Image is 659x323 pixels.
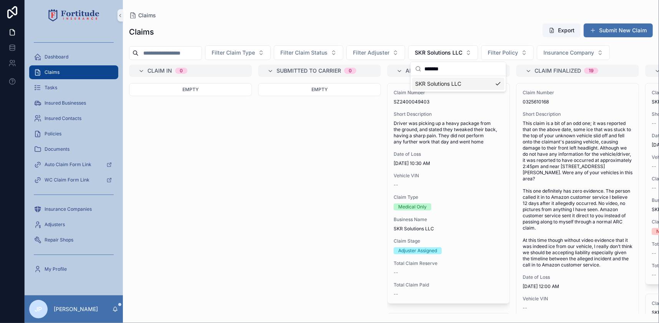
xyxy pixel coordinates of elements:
span: Insured Contacts [45,115,81,122]
img: App logo [48,9,99,22]
span: Date of Loss [394,151,503,157]
span: Claim Stage [394,238,503,244]
span: Filter Claim Type [212,49,255,57]
span: Insurance Company [543,49,594,57]
span: Driver was picking up a heavy package from the ground, and stated they tweaked their back, having... [394,120,503,145]
div: Adjuster Assigned [398,247,437,254]
span: Insured Businesses [45,100,86,106]
div: 0 [180,68,183,74]
button: Select Button [408,45,478,60]
span: Claim Number [394,90,503,96]
button: Select Button [346,45,405,60]
button: Select Button [205,45,271,60]
a: Dashboard [29,50,118,64]
span: SKR Solutions LLC [394,226,503,232]
div: Suggestions [411,76,506,92]
span: Filter Adjuster [353,49,389,57]
button: Export [543,23,581,37]
span: Insurance Companies [45,206,92,212]
span: Short Description [523,111,633,117]
span: Adjusters [45,221,65,228]
span: -- [652,120,656,127]
a: Insured Businesses [29,96,118,110]
span: Vehicle VIN [523,296,633,302]
span: -- [394,291,398,297]
span: Auto Claim Form Link [45,161,91,168]
span: Documents [45,146,70,152]
a: Policies [29,127,118,141]
span: Dashboard [45,54,68,60]
span: Tasks [45,85,57,91]
span: Claim In [147,67,172,75]
div: Medical Only [398,203,427,210]
button: Select Button [274,45,343,60]
button: Select Button [537,45,610,60]
span: [DATE] 10:30 AM [394,160,503,166]
a: Claim NumberSZ2400049403Short DescriptionDriver was picking up a heavy package from the ground, a... [387,83,510,304]
span: 0325610168 [523,99,633,105]
span: -- [652,185,656,191]
span: Date of Loss [523,274,633,280]
a: Claims [129,12,156,19]
span: -- [394,270,398,276]
span: -- [652,272,656,278]
span: -- [652,163,656,170]
a: My Profile [29,262,118,276]
a: Insurance Companies [29,202,118,216]
h1: Claims [129,27,154,37]
span: This claim is a bit of an odd one; it was reported that on the above date, some ice that was stuc... [523,120,633,268]
span: Claim Finalized [535,67,581,75]
div: 0 [349,68,352,74]
a: Auto Claim Form Link [29,158,118,171]
a: Adjusters [29,218,118,231]
span: Claims [138,12,156,19]
div: 19 [589,68,594,74]
span: SZ2400049403 [394,99,503,105]
span: [DATE] 12:00 AM [523,283,633,290]
a: Claims [29,65,118,79]
span: SKR Solutions LLC [415,49,462,57]
span: JP [35,305,42,314]
span: Vehicle VIN [394,173,503,179]
a: Repair Shops [29,233,118,247]
span: Policies [45,131,61,137]
span: Empty [311,87,328,92]
span: Filter Claim Status [280,49,328,57]
span: Total Claim Reserve [394,260,503,266]
button: Submit New Claim [584,23,653,37]
span: -- [523,305,527,311]
a: Documents [29,142,118,156]
span: Adjuster Assigned [406,67,462,75]
span: Submitted to Carrier [277,67,341,75]
span: Filter Policy [488,49,518,57]
a: WC Claim Form Link [29,173,118,187]
span: -- [394,182,398,188]
a: Insured Contacts [29,112,118,125]
span: Empty [182,87,199,92]
div: scrollable content [25,31,123,286]
button: Select Button [481,45,534,60]
p: [PERSON_NAME] [54,305,98,313]
span: Business Name [394,216,503,223]
a: Tasks [29,81,118,95]
span: Claim Type [394,194,503,200]
span: Short Description [394,111,503,117]
span: WC Claim Form Link [45,177,89,183]
span: -- [652,250,656,256]
span: My Profile [45,266,67,272]
span: Repair Shops [45,237,73,243]
span: Claims [45,69,60,75]
span: SKR Solutions LLC [415,80,461,88]
span: Total Claim Paid [394,282,503,288]
span: Claim Number [523,90,633,96]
